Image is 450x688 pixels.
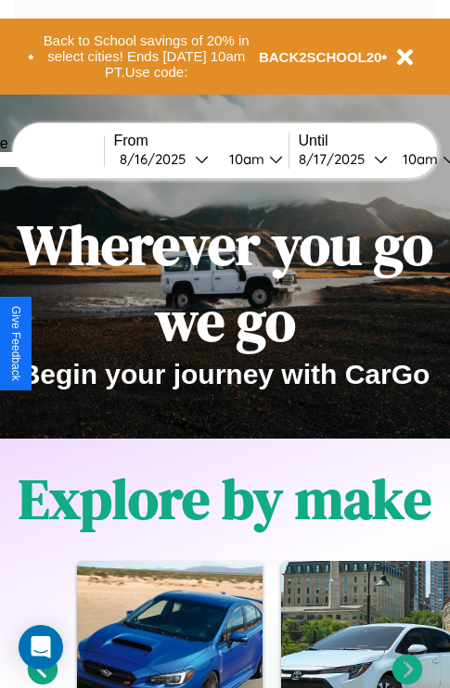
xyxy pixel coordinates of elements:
button: 8/16/2025 [114,149,214,169]
div: 8 / 17 / 2025 [299,150,374,168]
button: 10am [214,149,289,169]
div: Open Intercom Messenger [19,625,63,669]
h1: Explore by make [19,461,431,537]
div: 10am [220,150,269,168]
button: Back to School savings of 20% in select cities! Ends [DATE] 10am PT.Use code: [34,28,259,85]
b: BACK2SCHOOL20 [259,49,382,65]
div: 8 / 16 / 2025 [120,150,195,168]
label: From [114,133,289,149]
div: 10am [393,150,443,168]
div: Give Feedback [9,306,22,381]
